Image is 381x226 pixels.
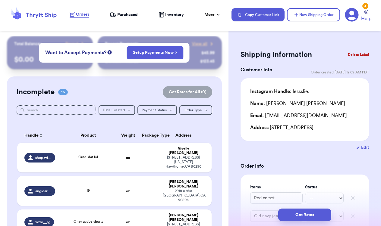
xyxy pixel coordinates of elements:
button: Payment Status [137,105,177,115]
div: Giselle [PERSON_NAME] [163,146,204,155]
th: Package Type [138,128,159,143]
div: $ 45.99 [201,50,215,56]
th: Weight [118,128,138,143]
span: Date Created [103,108,125,112]
th: Product [59,128,117,143]
button: Date Created [99,105,135,115]
span: Order created: [DATE] 12:09 AM PDT [311,70,369,75]
button: Order Type [179,105,212,115]
div: $ 123.45 [200,58,215,64]
p: Total Balance [14,41,40,47]
div: [PERSON_NAME] [PERSON_NAME] [163,180,204,189]
span: Inventory [165,12,184,18]
span: shop.with.giselle [35,155,52,160]
strong: oz [126,220,130,224]
span: Handle [24,132,39,139]
button: Setup Payments Now [127,46,184,59]
button: Copy Customer Link [231,8,285,21]
input: Search [17,105,96,115]
span: xoxo__rg [35,220,50,224]
span: Address [250,125,269,130]
strong: oz [126,189,130,193]
button: Get Rates for All (0) [163,86,212,98]
a: 4 [345,8,359,22]
span: Purchased [117,12,138,18]
span: 19 [87,189,90,192]
h2: Incomplete [17,87,55,97]
label: Items [250,184,303,190]
div: [PERSON_NAME] [PERSON_NAME] [250,100,345,107]
span: Help [361,15,371,22]
span: Payment Status [142,108,167,112]
p: $ 0.00 [14,55,86,64]
button: Delete Label [345,48,371,61]
span: Cute shit lol [78,155,98,159]
h3: Order Info [241,163,369,170]
span: Order Type [184,108,202,112]
span: Instagram Handle: [250,89,291,94]
span: Payout [65,41,78,47]
span: angiearias79 [35,189,52,193]
span: 16 [58,89,68,95]
div: 4 [362,3,368,9]
div: lessslie.___ [250,88,317,95]
p: Recent Payments [105,41,138,47]
a: Setup Payments Now [133,50,177,56]
span: Email: [250,113,264,118]
div: 2918 e 16st [GEOGRAPHIC_DATA] , CA 90804 [163,189,204,202]
span: View all [192,41,207,47]
a: View all [192,41,215,47]
div: [EMAIL_ADDRESS][DOMAIN_NAME] [250,112,359,119]
label: Status [305,184,344,190]
button: Get Rates [278,209,331,221]
a: Payout [65,41,86,47]
button: Sort ascending [39,132,43,139]
div: [STREET_ADDRESS][US_STATE] Hawthorne , CA 90250 [163,155,204,169]
th: Address [159,128,211,143]
a: Orders [70,11,89,18]
span: Want to Accept Payments? [45,49,106,56]
div: [PERSON_NAME] [PERSON_NAME] [163,213,204,222]
h3: Customer Info [241,66,272,73]
span: Oner active shorts [74,220,103,223]
div: [STREET_ADDRESS] [250,124,359,131]
a: Purchased [110,12,138,18]
h2: Shipping Information [241,50,312,60]
a: Help [361,10,371,22]
div: More [204,12,221,18]
button: Edit [356,144,369,150]
button: New Shipping Order [287,8,340,21]
a: Inventory [159,12,184,18]
span: Orders [76,11,89,17]
span: Name: [250,101,265,106]
strong: oz [126,156,130,159]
